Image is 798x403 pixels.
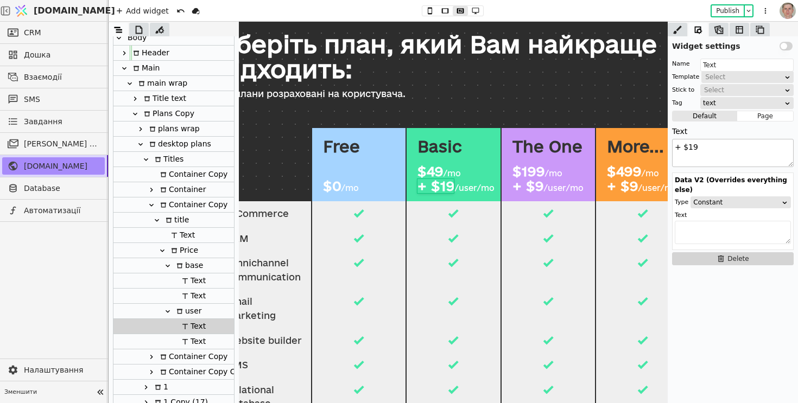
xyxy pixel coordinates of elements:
[113,304,234,319] div: user
[328,117,398,132] div: The One
[24,116,62,127] span: Завдання
[672,124,794,139] div: Text
[146,121,200,136] div: plans wrap
[42,336,118,350] p: CMS
[780,3,796,19] img: 1560949290925-CROPPED-IMG_0201-2-.jpg
[113,4,172,17] div: Add widget
[42,210,118,224] div: CRM
[185,22,723,403] iframe: To enrich screen reader interactions, please activate Accessibility in Grammarly extension settings
[146,137,211,151] div: desktop plans
[672,59,689,69] div: Name
[179,319,206,334] div: Text
[259,148,276,157] div: /mo
[4,388,93,397] span: Зменшити
[673,111,737,121] button: Default
[703,98,784,108] div: text
[2,157,105,175] a: [DOMAIN_NAME]
[233,143,259,157] div: $49
[113,258,234,273] div: base
[328,143,360,157] div: $199
[672,85,694,95] div: Stick to
[130,61,160,75] div: Main
[2,202,105,219] a: Автоматизації
[113,46,234,61] div: Header
[34,4,115,17] span: [DOMAIN_NAME]
[157,364,249,379] div: Container Copy Copy
[2,113,105,130] a: Завдання
[454,162,493,171] p: /user/mo
[113,380,234,395] div: 1
[704,85,783,95] div: Select
[2,180,105,197] a: Database
[422,117,479,132] div: More...
[113,91,234,106] div: Title text
[151,152,183,167] div: Titles
[2,91,105,108] a: SMS
[113,364,234,380] div: Container Copy Copy
[113,197,234,213] div: Container Copy
[693,197,781,208] div: Constant
[135,76,187,91] div: main wrap
[179,334,206,349] div: Text
[179,289,206,303] div: Text
[233,117,277,132] div: Basic
[157,182,206,197] div: Container
[151,380,168,394] div: 1
[113,106,234,121] div: Plans Copy
[24,161,99,172] span: [DOMAIN_NAME]
[24,49,99,61] span: Дошка
[157,167,227,182] div: Container Copy
[113,152,234,167] div: Titles
[737,111,793,121] button: Page
[179,273,206,288] div: Text
[113,30,234,46] div: Body
[2,361,105,379] a: Налаштування
[457,148,474,157] div: /mo
[168,228,195,242] div: Text
[141,91,186,106] div: Title text
[2,24,105,41] a: CRM
[672,72,699,82] div: Template
[270,162,310,171] div: /user/mo
[24,364,99,376] span: Налаштування
[113,76,234,91] div: main wrap
[157,349,227,364] div: Container Copy
[675,175,791,195] div: Data V2 (Overrides everything else)
[113,61,234,76] div: Main
[675,210,791,221] div: Text
[672,139,794,167] textarea: + $19
[113,349,234,364] div: Container Copy
[42,273,118,300] p: Email marketing
[360,148,378,157] div: /mo
[2,68,105,86] a: Взаємодії
[422,143,457,157] div: $499
[141,106,194,121] div: Plans Copy
[11,1,109,21] a: [DOMAIN_NAME]
[2,46,105,63] a: Дошка
[24,205,99,216] span: Автоматизації
[173,304,202,318] div: user
[173,258,203,273] div: base
[712,5,744,16] button: Publish
[24,94,99,105] span: SMS
[233,157,270,171] div: + $19
[24,27,41,39] span: CRM
[113,121,234,137] div: plans wrap
[113,228,234,243] div: Text
[422,157,454,171] div: + $9
[157,197,227,212] div: Container Copy
[42,312,118,326] p: Website builder
[672,252,794,265] button: Delete
[130,46,169,60] div: Header
[24,138,99,150] span: [PERSON_NAME] розсилки
[42,185,118,199] p: E-Commerce
[24,72,99,83] span: Взаємодії
[113,182,234,197] div: Container
[24,183,99,194] span: Database
[42,361,118,389] p: Relational Database
[2,135,105,152] a: [PERSON_NAME] розсилки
